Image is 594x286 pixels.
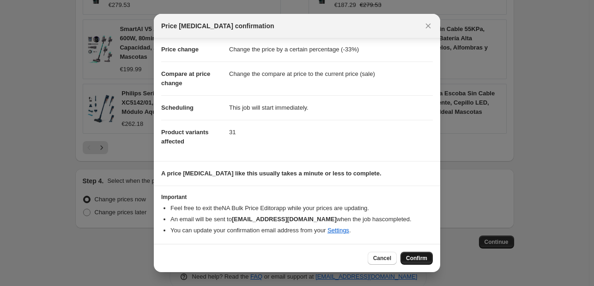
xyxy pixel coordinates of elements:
[229,37,433,62] dd: Change the price by a certain percentage (-33%)
[161,193,433,201] h3: Important
[406,255,427,262] span: Confirm
[229,120,433,144] dd: 31
[161,170,382,177] b: A price [MEDICAL_DATA] like this usually takes a minute or less to complete.
[161,104,194,111] span: Scheduling
[373,255,391,262] span: Cancel
[232,216,337,223] b: [EMAIL_ADDRESS][DOMAIN_NAME]
[170,226,433,235] li: You can update your confirmation email address from your .
[422,19,435,32] button: Close
[161,70,210,87] span: Compare at price change
[400,252,433,265] button: Confirm
[229,62,433,86] dd: Change the compare at price to the current price (sale)
[161,129,209,145] span: Product variants affected
[327,227,349,234] a: Settings
[161,21,274,31] span: Price [MEDICAL_DATA] confirmation
[161,46,199,53] span: Price change
[170,204,433,213] li: Feel free to exit the NA Bulk Price Editor app while your prices are updating.
[229,95,433,120] dd: This job will start immediately.
[368,252,397,265] button: Cancel
[170,215,433,224] li: An email will be sent to when the job has completed .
